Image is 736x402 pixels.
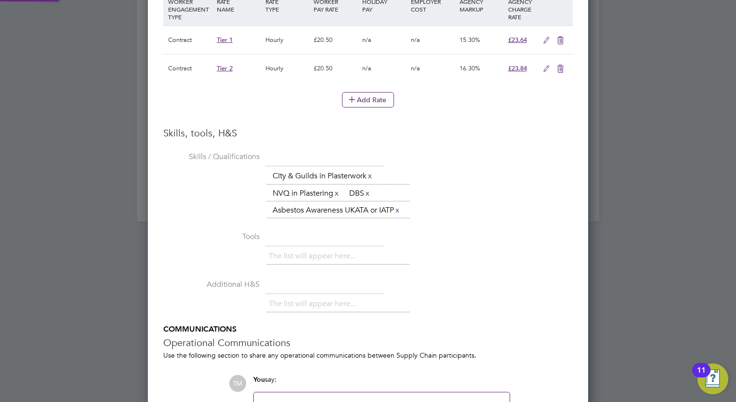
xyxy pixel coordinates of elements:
h3: Operational Communications [163,336,573,349]
li: The list will appear here... [269,250,360,263]
button: Open Resource Center, 11 new notifications [697,363,728,394]
div: say: [253,375,510,392]
span: You [253,375,265,384]
h5: COMMUNICATIONS [163,324,573,335]
div: 11 [697,370,706,383]
li: The list will appear here... [269,297,360,310]
label: Additional H&S [163,280,260,290]
div: Use the following section to share any operational communications between Supply Chain participants. [163,351,573,360]
label: Tools [163,232,260,242]
span: TM [229,375,246,392]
